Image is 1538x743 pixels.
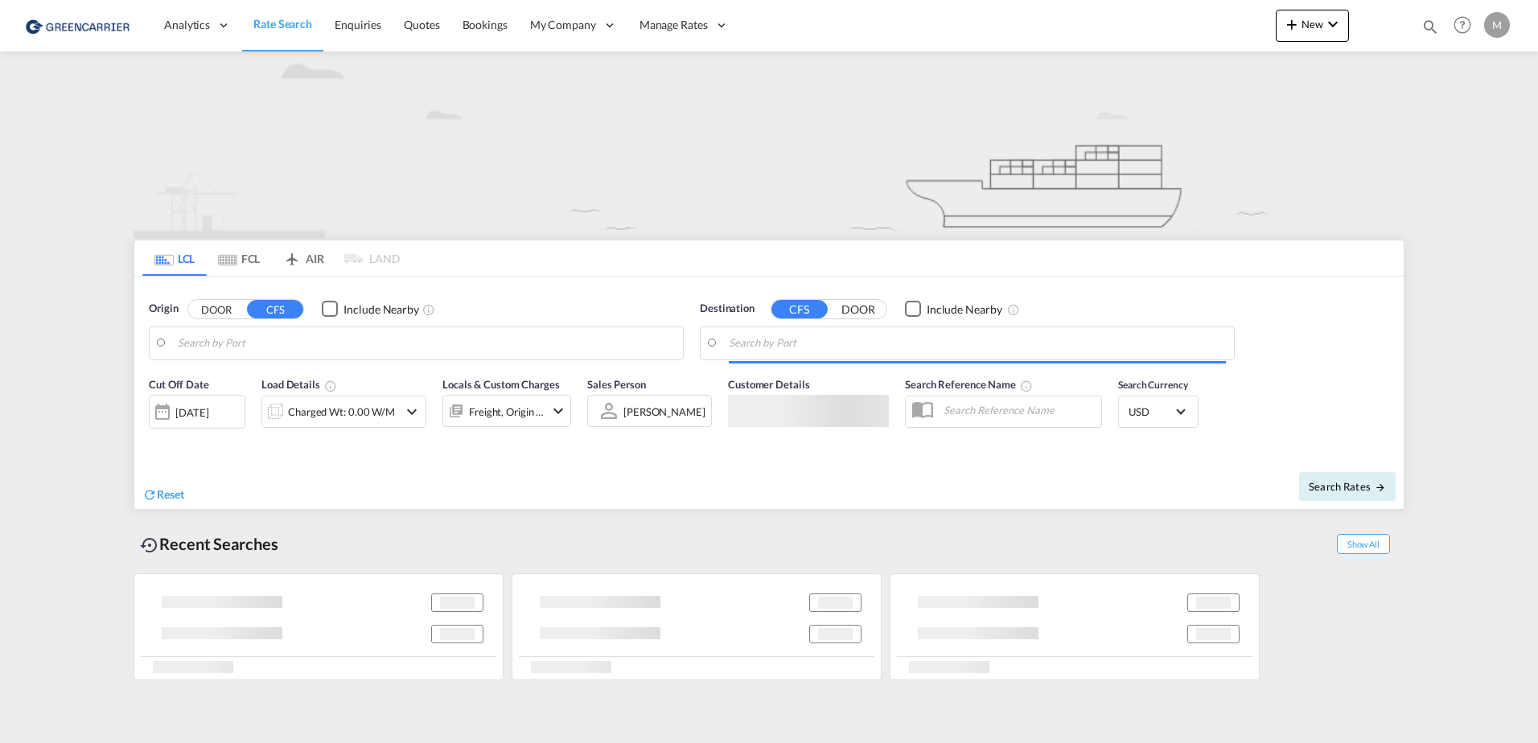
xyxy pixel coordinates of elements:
div: Freight Origin Destinationicon-chevron-down [442,395,571,427]
span: Search Reference Name [905,378,1033,391]
span: Help [1449,11,1476,39]
div: Freight Origin Destination [469,400,545,423]
button: DOOR [830,300,886,318]
md-icon: Unchecked: Ignores neighbouring ports when fetching rates.Checked : Includes neighbouring ports w... [422,303,435,316]
md-icon: icon-chevron-down [1323,14,1343,34]
div: Include Nearby [927,302,1002,318]
span: Search Rates [1309,480,1386,493]
span: Analytics [164,17,210,33]
div: [DATE] [149,395,245,429]
md-icon: icon-chevron-down [549,401,568,421]
div: icon-magnify [1421,18,1439,42]
md-icon: icon-plus 400-fg [1282,14,1302,34]
div: Include Nearby [343,302,419,318]
input: Search by Port [178,331,675,355]
md-icon: icon-airplane [282,249,302,261]
div: Help [1449,11,1484,40]
span: USD [1129,404,1174,419]
md-checkbox: Checkbox No Ink [905,301,1002,318]
div: M [1484,12,1510,38]
md-icon: icon-refresh [142,487,157,502]
span: Bookings [463,18,508,31]
md-datepicker: Select [149,427,161,449]
span: Enquiries [335,18,381,31]
md-icon: icon-chevron-down [402,402,422,421]
span: Quotes [404,18,439,31]
md-select: Select Currency: $ USDUnited States Dollar [1127,400,1190,423]
span: Sales Person [587,378,646,391]
span: Show All [1337,534,1390,554]
div: Charged Wt: 0.00 W/Micon-chevron-down [261,396,426,428]
input: Search Reference Name [936,398,1101,422]
md-pagination-wrapper: Use the left and right arrow keys to navigate between tabs [142,240,400,276]
span: My Company [530,17,596,33]
span: Search Currency [1118,379,1188,391]
md-icon: icon-backup-restore [140,536,159,555]
button: icon-plus 400-fgNewicon-chevron-down [1276,10,1349,42]
md-icon: Chargeable Weight [324,380,337,392]
span: Origin [149,301,178,317]
input: Search by Port [729,331,1226,355]
md-tab-item: LCL [142,240,207,276]
span: Load Details [261,378,337,391]
md-checkbox: Checkbox No Ink [322,301,419,318]
md-icon: Unchecked: Ignores neighbouring ports when fetching rates.Checked : Includes neighbouring ports w... [1007,303,1020,316]
md-icon: Your search will be saved by the below given name [1020,380,1033,392]
img: new-LCL.png [134,51,1404,238]
span: Destination [700,301,755,317]
span: Manage Rates [639,17,708,33]
span: Reset [157,487,184,501]
div: [PERSON_NAME] [623,405,705,418]
div: icon-refreshReset [142,486,184,504]
div: Origin DOOR CFS Checkbox No InkUnchecked: Ignores neighbouring ports when fetching rates.Checked ... [134,277,1404,509]
span: Rate Search [253,17,312,31]
md-tab-item: FCL [207,240,271,276]
div: Charged Wt: 0.00 W/M [288,400,395,423]
button: CFS [771,300,828,318]
div: Recent Searches [134,526,285,562]
md-icon: icon-magnify [1421,18,1439,35]
span: Customer Details [728,378,809,391]
md-select: Sales Person: Michaela Volfová [622,400,707,423]
span: New [1282,18,1343,31]
button: Search Ratesicon-arrow-right [1299,472,1396,501]
span: Locals & Custom Charges [442,378,560,391]
span: Cut Off Date [149,378,209,391]
button: CFS [247,300,303,318]
img: 757bc1808afe11efb73cddab9739634b.png [24,7,133,43]
md-tab-item: AIR [271,240,335,276]
button: DOOR [188,300,245,318]
div: [DATE] [175,405,208,420]
md-icon: icon-arrow-right [1375,482,1386,493]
